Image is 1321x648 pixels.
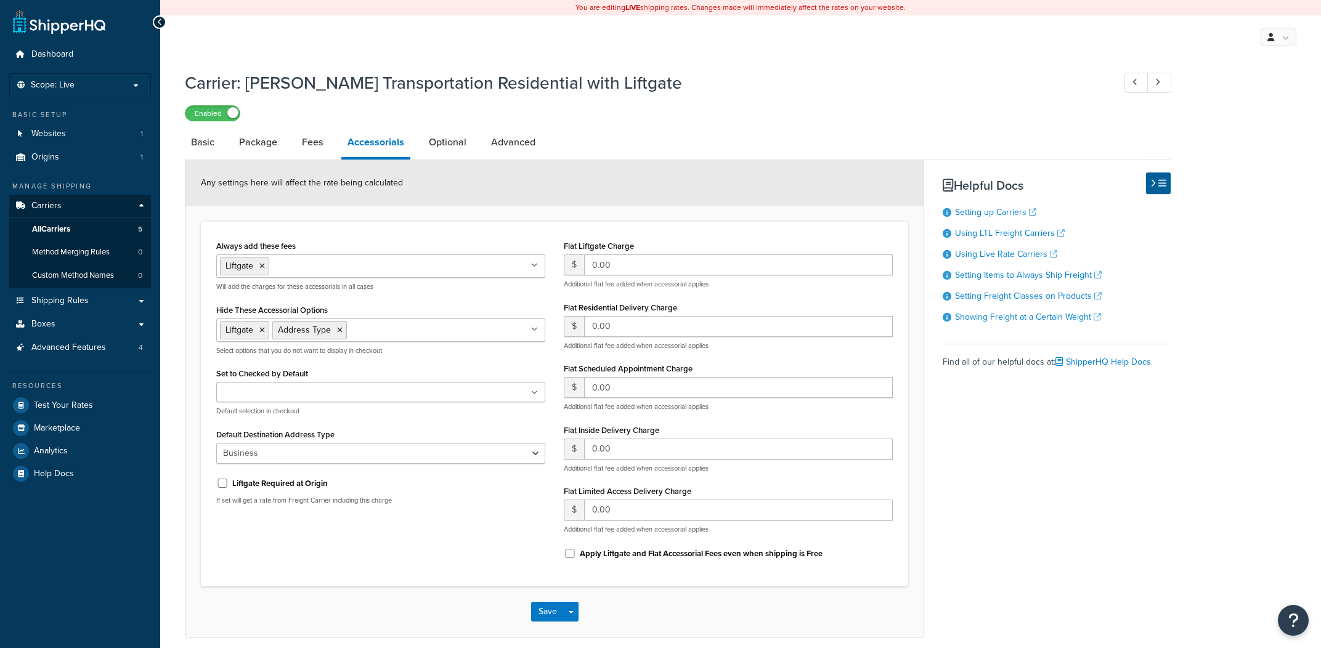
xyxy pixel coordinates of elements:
span: $ [564,377,584,398]
span: $ [564,439,584,460]
a: Previous Record [1124,73,1148,93]
p: Additional flat fee added when accessorial applies [564,402,893,411]
span: Websites [31,129,66,139]
a: Analytics [9,440,151,462]
a: Package [233,128,283,157]
span: Advanced Features [31,342,106,353]
li: Origins [9,146,151,169]
button: Save [531,602,564,622]
span: All Carriers [32,224,70,235]
label: Enabled [185,106,240,121]
p: If set will get a rate from Freight Carrier including this charge [216,496,545,505]
span: Origins [31,152,59,163]
span: $ [564,500,584,520]
a: Custom Method Names0 [9,264,151,287]
div: Find all of our helpful docs at: [943,344,1171,371]
p: Additional flat fee added when accessorial applies [564,280,893,289]
label: Flat Liftgate Charge [564,241,634,251]
span: Analytics [34,446,68,456]
h3: Helpful Docs [943,179,1171,192]
p: Default selection in checkout [216,407,545,416]
a: Using Live Rate Carriers [955,248,1057,261]
label: Apply Liftgate and Flat Accessorial Fees even when shipping is Free [580,548,823,559]
p: Will add the charges for these accessorials in all cases [216,282,545,291]
label: Default Destination Address Type [216,430,335,439]
div: Basic Setup [9,110,151,120]
label: Flat Inside Delivery Charge [564,426,659,435]
a: Fees [296,128,329,157]
li: Marketplace [9,417,151,439]
li: Websites [9,123,151,145]
span: 1 [140,152,143,163]
label: Set to Checked by Default [216,369,308,378]
span: Method Merging Rules [32,247,110,257]
li: Custom Method Names [9,264,151,287]
label: Always add these fees [216,241,296,251]
span: $ [564,254,584,275]
button: Open Resource Center [1278,605,1309,636]
label: Flat Limited Access Delivery Charge [564,487,691,496]
a: Advanced Features4 [9,336,151,359]
li: Carriers [9,195,151,288]
div: Resources [9,381,151,391]
li: Advanced Features [9,336,151,359]
button: Hide Help Docs [1146,172,1171,194]
span: Liftgate [226,323,253,336]
label: Hide These Accessorial Options [216,306,328,315]
label: Flat Scheduled Appointment Charge [564,364,693,373]
li: Method Merging Rules [9,241,151,264]
a: Setting up Carriers [955,206,1036,219]
span: $ [564,316,584,337]
span: 0 [138,270,142,281]
a: Setting Freight Classes on Products [955,290,1102,302]
span: 0 [138,247,142,257]
label: Flat Residential Delivery Charge [564,303,677,312]
p: Select options that you do not want to display in checkout [216,346,545,355]
span: Liftgate [226,259,253,272]
a: Help Docs [9,463,151,485]
a: Accessorials [341,128,410,160]
a: Websites1 [9,123,151,145]
span: Test Your Rates [34,400,93,411]
a: Setting Items to Always Ship Freight [955,269,1102,281]
a: ShipperHQ Help Docs [1055,355,1151,368]
p: Additional flat fee added when accessorial applies [564,341,893,350]
a: Basic [185,128,221,157]
label: Liftgate Required at Origin [232,478,328,489]
a: Carriers [9,195,151,217]
span: 4 [139,342,143,353]
span: Help Docs [34,469,74,479]
p: Additional flat fee added when accessorial applies [564,525,893,534]
span: Boxes [31,319,55,330]
a: Method Merging Rules0 [9,241,151,264]
div: Manage Shipping [9,181,151,192]
a: Optional [423,128,473,157]
h1: Carrier: [PERSON_NAME] Transportation Residential with Liftgate [185,71,1102,95]
span: Dashboard [31,49,73,60]
b: LIVE [625,2,640,13]
a: Next Record [1147,73,1171,93]
span: Carriers [31,201,62,211]
a: Using LTL Freight Carriers [955,227,1065,240]
a: Shipping Rules [9,290,151,312]
span: Any settings here will affect the rate being calculated [201,176,403,189]
span: Custom Method Names [32,270,114,281]
a: Showing Freight at a Certain Weight [955,310,1101,323]
span: Shipping Rules [31,296,89,306]
a: Boxes [9,313,151,336]
a: Advanced [485,128,542,157]
span: 1 [140,129,143,139]
p: Additional flat fee added when accessorial applies [564,464,893,473]
a: Origins1 [9,146,151,169]
a: AllCarriers5 [9,218,151,241]
a: Test Your Rates [9,394,151,416]
span: Address Type [278,323,331,336]
span: Marketplace [34,423,80,434]
a: Dashboard [9,43,151,66]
